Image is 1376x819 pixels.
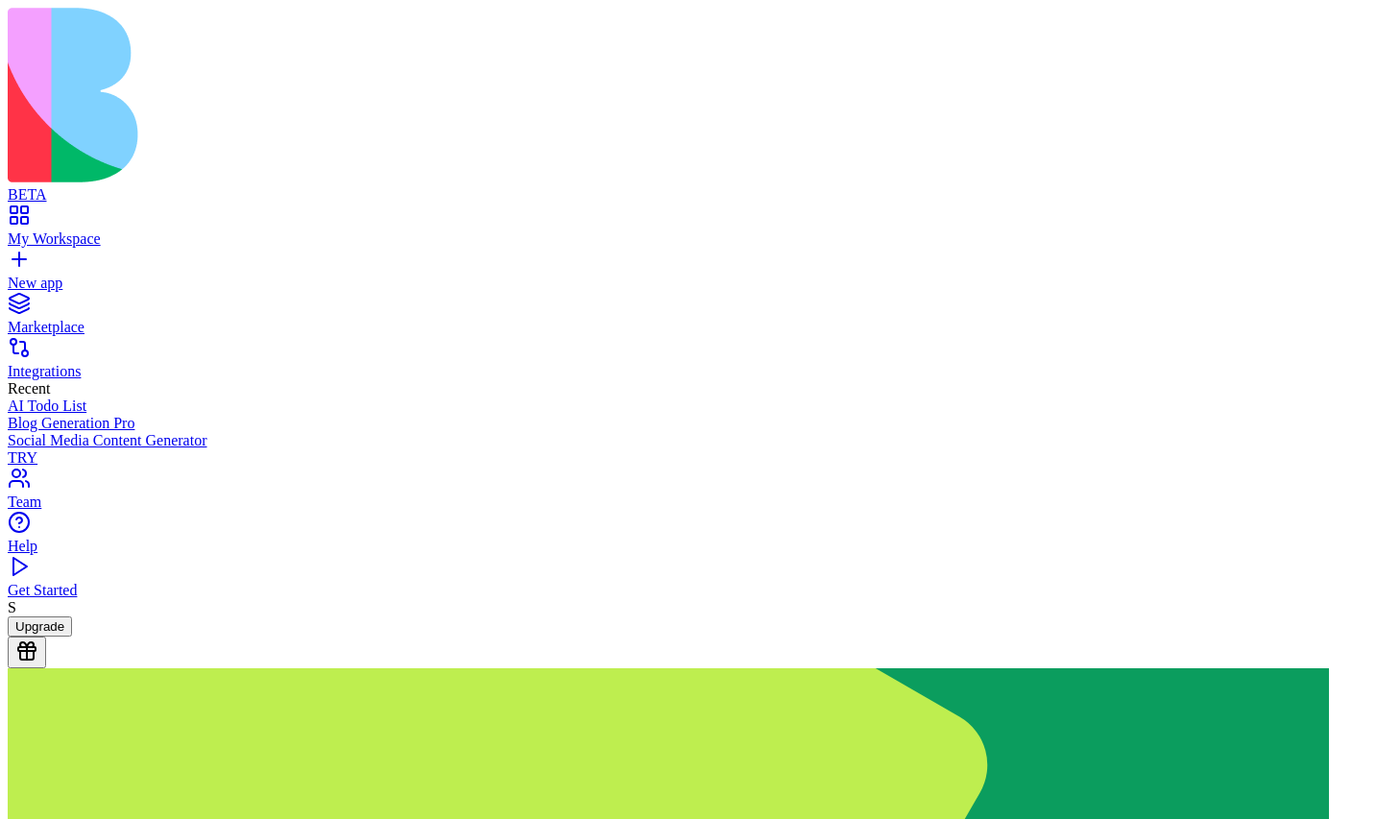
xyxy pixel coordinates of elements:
[8,582,1368,599] div: Get Started
[8,380,50,397] span: Recent
[8,169,1368,204] a: BETA
[8,432,1368,449] div: Social Media Content Generator
[8,432,1368,467] a: Social Media Content GeneratorTRY
[8,565,1368,599] a: Get Started
[8,616,72,637] button: Upgrade
[8,449,1368,467] div: TRY
[8,186,1368,204] div: BETA
[8,230,1368,248] div: My Workspace
[8,275,1368,292] div: New app
[8,520,1368,555] a: Help
[8,8,780,182] img: logo
[8,363,1368,380] div: Integrations
[8,213,1368,248] a: My Workspace
[8,257,1368,292] a: New app
[8,476,1368,511] a: Team
[8,494,1368,511] div: Team
[8,319,1368,336] div: Marketplace
[8,397,1368,415] a: AI Todo List
[8,538,1368,555] div: Help
[8,301,1368,336] a: Marketplace
[8,346,1368,380] a: Integrations
[8,415,1368,432] a: Blog Generation Pro
[8,599,16,615] span: S
[8,617,72,634] a: Upgrade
